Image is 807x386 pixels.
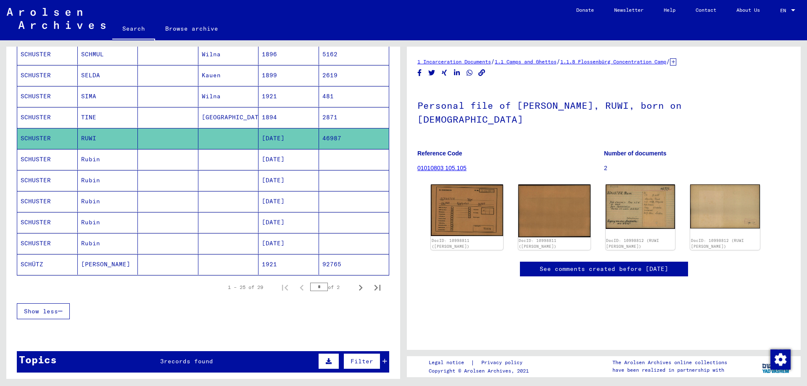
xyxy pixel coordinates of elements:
mat-cell: 46987 [319,128,389,149]
div: Change consent [770,349,790,369]
mat-cell: Rubin [78,149,138,170]
mat-cell: SCHUSTER [17,44,78,65]
mat-cell: SCHUSTER [17,233,78,254]
mat-cell: SCHÜTZ [17,254,78,275]
a: DocID: 10998811 ([PERSON_NAME]) [519,238,556,249]
button: Show less [17,303,70,319]
mat-cell: SCHMUL [78,44,138,65]
mat-cell: 92765 [319,254,389,275]
button: Share on LinkedIn [453,68,462,78]
div: 1 – 25 of 29 [228,284,263,291]
img: Change consent [770,349,791,370]
mat-cell: SCHUSTER [17,191,78,212]
h1: Personal file of [PERSON_NAME], RUWI, born on [DEMOGRAPHIC_DATA] [417,86,790,137]
a: 01010803 105.105 [417,165,467,171]
mat-cell: 2871 [319,107,389,128]
img: 001.jpg [431,184,503,236]
a: 1.1 Camps and Ghettos [495,58,556,65]
mat-cell: [DATE] [258,149,319,170]
b: Number of documents [604,150,667,157]
a: DocID: 10998812 (RUWI [PERSON_NAME]) [606,238,659,249]
mat-cell: [DATE] [258,128,319,149]
mat-cell: RUWI [78,128,138,149]
a: DocID: 10998811 ([PERSON_NAME]) [432,238,469,249]
span: EN [780,8,789,13]
mat-cell: 1894 [258,107,319,128]
mat-cell: SELDA [78,65,138,86]
img: 001.jpg [606,184,675,229]
mat-cell: Rubin [78,233,138,254]
mat-cell: SCHUSTER [17,65,78,86]
img: yv_logo.png [760,356,792,377]
button: Share on WhatsApp [465,68,474,78]
p: The Arolsen Archives online collections [612,359,727,366]
p: have been realized in partnership with [612,366,727,374]
button: First page [277,279,293,296]
p: Copyright © Arolsen Archives, 2021 [429,367,533,375]
span: Show less [24,307,58,315]
mat-cell: SCHUSTER [17,212,78,233]
mat-cell: [PERSON_NAME] [78,254,138,275]
div: | [429,358,533,367]
mat-cell: SCHUSTER [17,86,78,107]
mat-cell: Kauen [198,65,259,86]
div: of 2 [310,283,352,291]
span: / [666,58,670,65]
mat-cell: SCHUSTER [17,170,78,191]
mat-cell: 5162 [319,44,389,65]
mat-cell: [GEOGRAPHIC_DATA] [198,107,259,128]
mat-cell: Rubin [78,170,138,191]
mat-cell: SCHUSTER [17,128,78,149]
img: 002.jpg [690,184,760,228]
mat-cell: 1896 [258,44,319,65]
a: Search [112,18,155,40]
button: Filter [343,353,380,369]
a: DocID: 10998812 (RUWI [PERSON_NAME]) [691,238,744,249]
button: Last page [369,279,386,296]
button: Share on Twitter [427,68,436,78]
mat-cell: TINE [78,107,138,128]
b: Reference Code [417,150,462,157]
button: Share on Facebook [415,68,424,78]
button: Next page [352,279,369,296]
a: 1 Incarceration Documents [417,58,491,65]
mat-cell: [DATE] [258,170,319,191]
mat-cell: Rubin [78,191,138,212]
mat-cell: 1921 [258,254,319,275]
mat-cell: Wilna [198,86,259,107]
a: See comments created before [DATE] [540,265,668,273]
div: Topics [19,352,57,367]
button: Previous page [293,279,310,296]
img: Arolsen_neg.svg [7,8,105,29]
button: Share on Xing [440,68,449,78]
span: / [556,58,560,65]
a: 1.1.8 Flossenbürg Concentration Camp [560,58,666,65]
a: Legal notice [429,358,471,367]
mat-cell: 2619 [319,65,389,86]
span: / [491,58,495,65]
span: 3 [160,357,164,365]
mat-cell: SCHUSTER [17,149,78,170]
img: 002.jpg [518,184,591,237]
span: Filter [351,357,373,365]
span: records found [164,357,213,365]
mat-cell: Wilna [198,44,259,65]
a: Privacy policy [475,358,533,367]
mat-cell: 1921 [258,86,319,107]
p: 2 [604,164,790,173]
mat-cell: SIMA [78,86,138,107]
mat-cell: 481 [319,86,389,107]
mat-cell: Rubin [78,212,138,233]
mat-cell: [DATE] [258,212,319,233]
mat-cell: [DATE] [258,233,319,254]
mat-cell: [DATE] [258,191,319,212]
mat-cell: SCHUSTER [17,107,78,128]
mat-cell: 1899 [258,65,319,86]
a: Browse archive [155,18,228,39]
button: Copy link [477,68,486,78]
